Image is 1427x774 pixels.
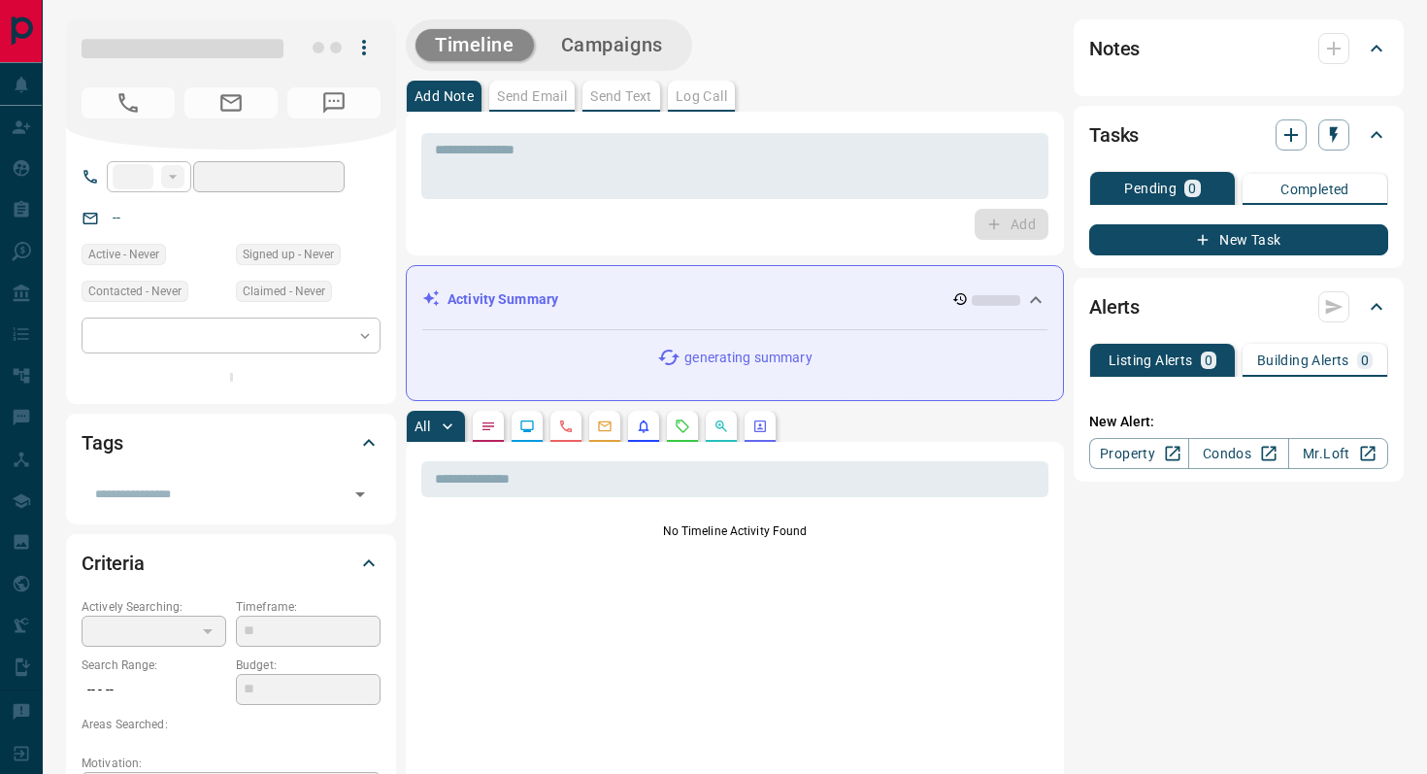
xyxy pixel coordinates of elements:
[1205,353,1212,367] p: 0
[184,87,278,118] span: No Email
[415,89,474,103] p: Add Note
[243,245,334,264] span: Signed up - Never
[422,282,1047,318] div: Activity Summary
[82,598,226,616] p: Actively Searching:
[1089,412,1388,432] p: New Alert:
[597,419,613,434] svg: Emails
[82,420,381,466] div: Tags
[675,419,690,434] svg: Requests
[82,656,226,674] p: Search Range:
[113,210,120,225] a: --
[1257,353,1349,367] p: Building Alerts
[347,481,374,508] button: Open
[1089,291,1140,322] h2: Alerts
[1109,353,1193,367] p: Listing Alerts
[1089,284,1388,330] div: Alerts
[82,427,122,458] h2: Tags
[1089,112,1388,158] div: Tasks
[481,419,496,434] svg: Notes
[82,716,381,733] p: Areas Searched:
[82,548,145,579] h2: Criteria
[1089,224,1388,255] button: New Task
[1124,182,1177,195] p: Pending
[448,289,558,310] p: Activity Summary
[1288,438,1388,469] a: Mr.Loft
[519,419,535,434] svg: Lead Browsing Activity
[1188,438,1288,469] a: Condos
[287,87,381,118] span: No Number
[236,656,381,674] p: Budget:
[415,420,430,433] p: All
[82,674,226,706] p: -- - --
[82,87,175,118] span: No Number
[1361,353,1369,367] p: 0
[236,598,381,616] p: Timeframe:
[558,419,574,434] svg: Calls
[82,755,381,772] p: Motivation:
[1280,183,1349,196] p: Completed
[415,29,534,61] button: Timeline
[421,522,1048,540] p: No Timeline Activity Found
[1089,25,1388,72] div: Notes
[1089,438,1189,469] a: Property
[88,245,159,264] span: Active - Never
[542,29,682,61] button: Campaigns
[1089,119,1139,151] h2: Tasks
[243,282,325,301] span: Claimed - Never
[88,282,182,301] span: Contacted - Never
[752,419,768,434] svg: Agent Actions
[713,419,729,434] svg: Opportunities
[1188,182,1196,195] p: 0
[636,419,651,434] svg: Listing Alerts
[684,348,812,368] p: generating summary
[82,540,381,587] div: Criteria
[1089,33,1140,64] h2: Notes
